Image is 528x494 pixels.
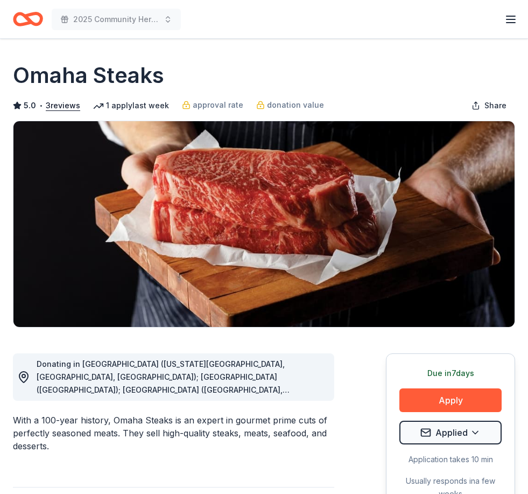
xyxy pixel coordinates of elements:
img: Image for Omaha Steaks [13,121,515,327]
a: Home [13,6,43,32]
div: 1 apply last week [93,99,169,112]
div: Due in 7 days [399,367,502,380]
div: Application takes 10 min [399,453,502,466]
span: 2025 Community Heroes Celebration [73,13,159,26]
div: With a 100-year history, Omaha Steaks is an expert in gourmet prime cuts of perfectly seasoned me... [13,414,334,453]
button: Apply [399,388,502,412]
a: donation value [256,99,324,112]
span: Applied [435,426,468,440]
h1: Omaha Steaks [13,60,164,91]
span: approval rate [193,99,243,112]
span: Share [484,99,506,112]
span: 5.0 [24,99,36,112]
a: approval rate [182,99,243,112]
button: Applied [399,421,502,444]
span: donation value [267,99,324,112]
button: 2025 Community Heroes Celebration [52,9,181,30]
button: Share [463,95,515,116]
span: • [39,101,43,110]
button: 3reviews [46,99,80,112]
